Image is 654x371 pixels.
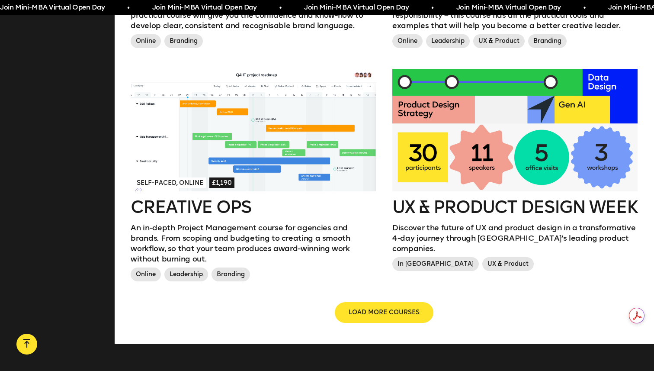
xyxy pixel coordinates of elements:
[482,257,534,271] span: UX & Product
[335,302,433,323] button: LOAD MORE COURSES
[212,268,250,281] span: Branding
[392,198,638,216] h2: UX & Product Design Week
[392,34,423,48] span: Online
[349,308,420,317] span: LOAD MORE COURSES
[431,3,433,13] span: •
[131,198,376,216] h2: Creative Ops
[279,3,282,13] span: •
[134,177,206,188] span: Self-paced, Online
[164,34,203,48] span: Branding
[131,69,376,285] a: Self-paced, Online£1,190Creative OpsAn in-depth Project Management course for agencies and brands...
[164,268,208,281] span: Leadership
[392,257,479,271] span: In [GEOGRAPHIC_DATA]
[392,223,638,254] p: Discover the future of UX and product design in a transformative 4-day journey through [GEOGRAPHI...
[392,69,638,275] a: UX & Product Design WeekDiscover the future of UX and product design in a transformative 4-day jo...
[426,34,470,48] span: Leadership
[528,34,567,48] span: Branding
[131,223,376,264] p: An in-depth Project Management course for agencies and brands. From scoping and budgeting to crea...
[127,3,129,13] span: •
[583,3,586,13] span: •
[209,177,234,188] span: £1,190
[131,34,161,48] span: Online
[131,268,161,281] span: Online
[473,34,525,48] span: UX & Product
